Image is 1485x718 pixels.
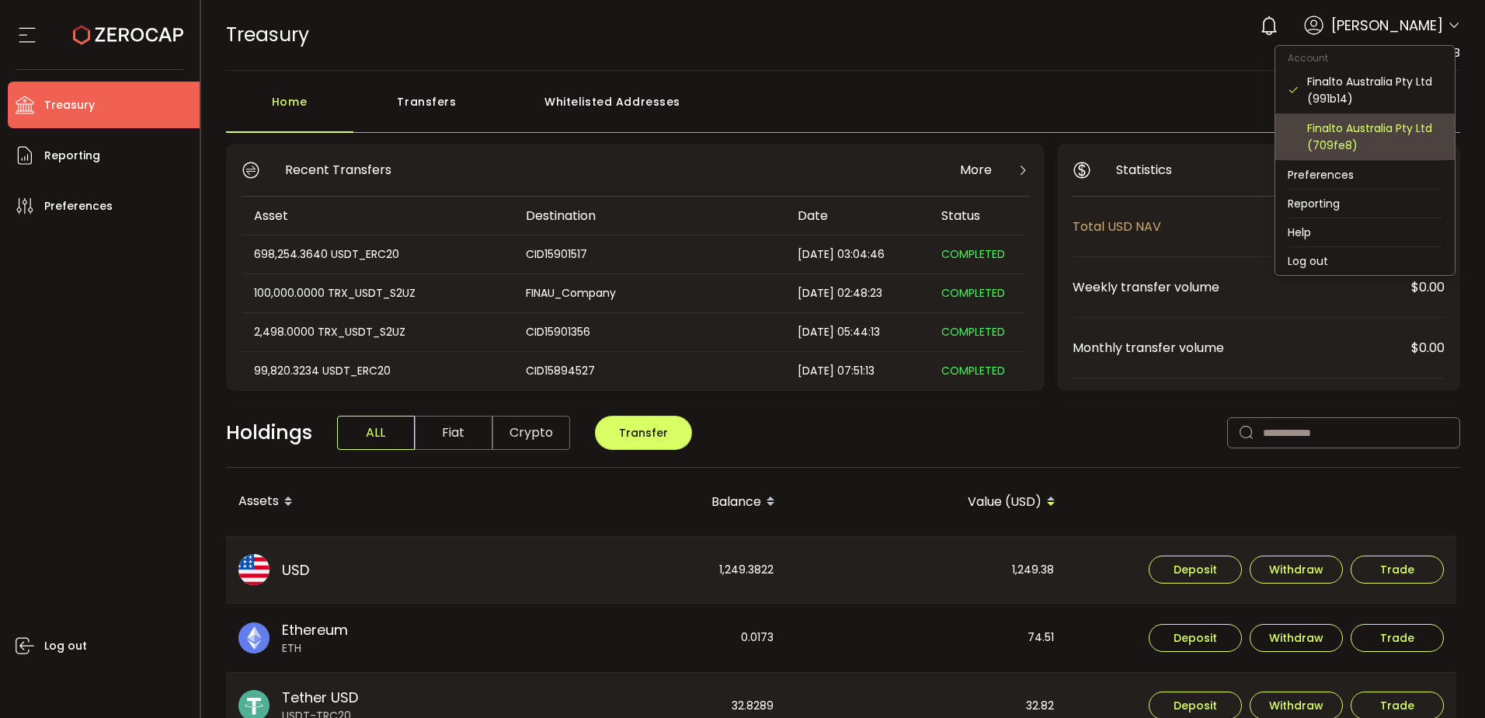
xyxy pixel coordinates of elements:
span: Deposit [1174,700,1217,711]
button: Withdraw [1250,556,1343,584]
span: Ethereum [282,619,348,640]
span: [PERSON_NAME] [1331,15,1443,36]
div: 0.0173 [507,604,786,672]
span: Trade [1380,700,1414,711]
span: Total USD NAV [1073,217,1395,236]
div: CID15901517 [513,246,784,263]
li: Reporting [1275,190,1455,218]
img: usd_portfolio.svg [238,554,270,585]
div: Finalto Australia Pty Ltd (991b14) [1307,73,1442,107]
div: [DATE] 07:51:13 [785,362,929,380]
span: COMPLETED [941,363,1005,378]
span: $0.00 [1411,338,1445,357]
span: Monthly transfer volume [1073,338,1411,357]
div: [DATE] 02:48:23 [785,284,929,302]
li: Help [1275,218,1455,246]
span: COMPLETED [941,324,1005,340]
div: Assets [226,489,507,515]
div: [DATE] 05:44:13 [785,323,929,341]
div: Balance [507,489,788,515]
span: ALL [337,416,415,450]
span: Reporting [44,145,100,167]
div: 1,249.3822 [507,537,786,604]
li: Preferences [1275,161,1455,189]
span: Treasury [226,21,309,48]
span: Trade [1380,633,1414,643]
li: Log out [1275,247,1455,275]
span: ETH [282,640,348,657]
span: Withdraw [1269,564,1323,575]
span: Client Trust B2B [1364,44,1460,61]
button: Transfer [595,416,692,450]
span: Withdraw [1269,633,1323,643]
iframe: Chat Widget [1407,643,1485,718]
span: Treasury [44,94,95,117]
div: Status [929,207,1026,225]
span: Deposit [1174,564,1217,575]
span: Crypto [492,416,570,450]
div: FINAU_Company [513,284,784,302]
div: Whitelisted Addresses [501,86,725,133]
div: 74.51 [788,604,1066,672]
span: COMPLETED [941,246,1005,262]
span: More [960,160,992,179]
span: Account [1275,51,1341,64]
span: Trade [1380,564,1414,575]
button: Deposit [1149,556,1242,584]
span: Deposit [1174,633,1217,643]
div: 99,820.3234 USDT_ERC20 [242,362,512,380]
span: Transfer [619,425,668,441]
span: Log out [44,635,87,657]
span: COMPLETED [941,285,1005,301]
div: Destination [513,207,785,225]
button: Withdraw [1250,624,1343,652]
button: Deposit [1149,624,1242,652]
div: 2,498.0000 TRX_USDT_S2UZ [242,323,512,341]
span: Statistics [1116,160,1172,179]
div: 100,000.0000 TRX_USDT_S2UZ [242,284,512,302]
img: eth_portfolio.svg [238,622,270,654]
div: CID15901356 [513,323,784,341]
span: Fiat [415,416,492,450]
div: 1,249.38 [788,537,1066,604]
span: Withdraw [1269,700,1323,711]
button: Trade [1351,556,1444,584]
div: Date [785,207,929,225]
span: Recent Transfers [285,160,391,179]
span: Tether USD [282,687,358,708]
div: Asset [242,207,513,225]
span: Holdings [226,418,312,448]
span: Preferences [44,195,113,218]
div: Value (USD) [788,489,1068,515]
div: [DATE] 03:04:46 [785,246,929,263]
div: 698,254.3640 USDT_ERC20 [242,246,512,263]
button: Trade [1351,624,1444,652]
div: CID15894527 [513,362,784,380]
div: Home [226,86,353,133]
span: $0.00 [1411,277,1445,297]
span: Weekly transfer volume [1073,277,1411,297]
div: Finalto Australia Pty Ltd (709fe8) [1307,120,1442,154]
div: Transfers [353,86,501,133]
span: USD [282,559,309,580]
